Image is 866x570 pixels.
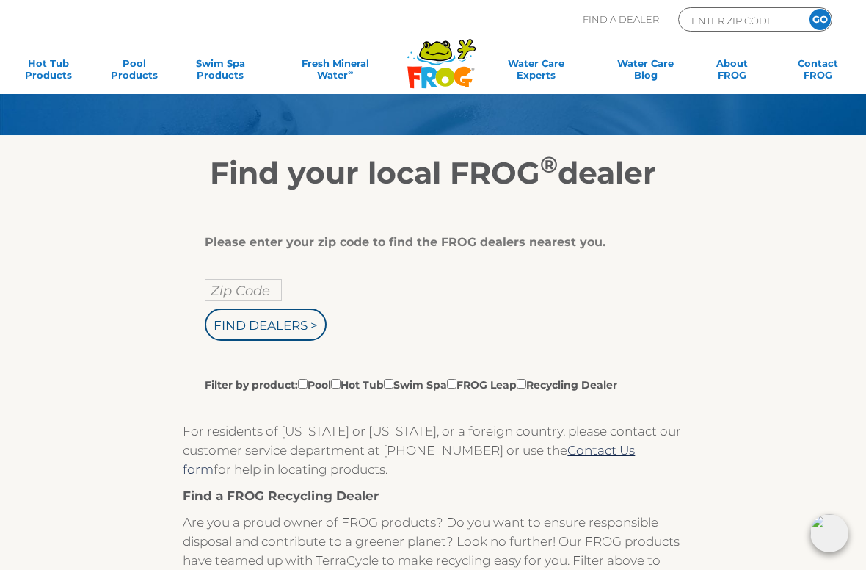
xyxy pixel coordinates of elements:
[447,379,456,389] input: Filter by product:PoolHot TubSwim SpaFROG LeapRecycling Dealer
[183,422,683,479] p: For residents of [US_STATE] or [US_STATE], or a foreign country, please contact our customer serv...
[384,379,393,389] input: Filter by product:PoolHot TubSwim SpaFROG LeapRecycling Dealer
[517,379,526,389] input: Filter by product:PoolHot TubSwim SpaFROG LeapRecycling Dealer
[183,488,379,503] strong: Find a FROG Recycling Dealer
[612,57,679,87] a: Water CareBlog
[583,7,659,32] p: Find A Dealer
[101,57,167,87] a: PoolProducts
[298,379,308,389] input: Filter by product:PoolHot TubSwim SpaFROG LeapRecycling Dealer
[187,57,254,87] a: Swim SpaProducts
[331,379,341,389] input: Filter by product:PoolHot TubSwim SpaFROG LeapRecycling Dealer
[273,57,398,87] a: Fresh MineralWater∞
[785,57,851,87] a: ContactFROG
[699,57,765,87] a: AboutFROG
[205,309,327,341] input: Find Dealers >
[15,57,81,87] a: Hot TubProducts
[205,376,617,392] label: Filter by product: Pool Hot Tub Swim Spa FROG Leap Recycling Dealer
[810,514,848,552] img: openIcon
[58,154,808,191] h2: Find your local FROG dealer
[348,68,353,76] sup: ∞
[540,151,558,178] sup: ®
[479,57,593,87] a: Water CareExperts
[809,9,831,30] input: GO
[690,12,789,29] input: Zip Code Form
[205,235,649,250] div: Please enter your zip code to find the FROG dealers nearest you.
